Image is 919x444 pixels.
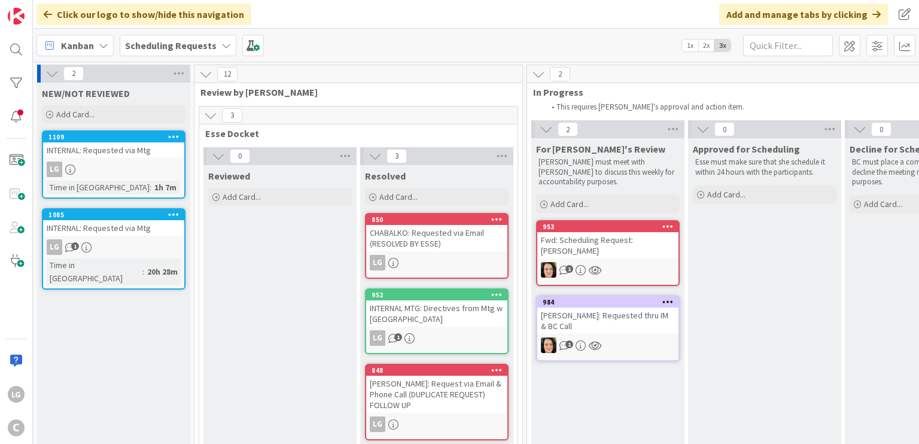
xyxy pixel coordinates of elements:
[743,35,833,56] input: Quick Filter...
[48,133,184,141] div: 1109
[63,66,84,81] span: 2
[536,296,680,361] a: 984[PERSON_NAME]: Requested thru IM & BC CallBL
[43,162,184,177] div: LG
[365,364,509,440] a: 848[PERSON_NAME]: Request via Email & Phone Call (DUPLICATE REQUEST) FOLLOW UPLG
[43,142,184,158] div: INTERNAL: Requested via Mtg
[537,297,678,308] div: 984
[537,297,678,334] div: 984[PERSON_NAME]: Requested thru IM & BC Call
[370,330,385,346] div: LG
[682,39,698,51] span: 1x
[366,255,507,270] div: LG
[550,67,570,81] span: 2
[8,8,25,25] img: Visit kanbanzone.com
[366,376,507,413] div: [PERSON_NAME]: Request via Email & Phone Call (DUPLICATE REQUEST) FOLLOW UP
[43,209,184,220] div: 1085
[541,262,556,278] img: BL
[550,199,589,209] span: Add Card...
[36,4,251,25] div: Click our logo to show/hide this navigation
[200,86,507,98] span: Review by Esse
[71,242,79,250] span: 1
[541,337,556,353] img: BL
[365,213,509,279] a: 850CHABALKO: Requested via Email (RESOLVED BY ESSE)LG
[387,149,407,163] span: 3
[565,340,573,348] span: 1
[42,87,130,99] span: NEW/NOT REVIEWED
[48,211,184,219] div: 1085
[47,181,150,194] div: Time in [GEOGRAPHIC_DATA]
[537,221,678,232] div: 953
[538,157,677,187] p: [PERSON_NAME] must meet with [PERSON_NAME] to discuss this weekly for accountability purposes.
[144,265,181,278] div: 20h 28m
[151,181,179,194] div: 1h 7m
[223,191,261,202] span: Add Card...
[871,122,891,136] span: 0
[366,365,507,413] div: 848[PERSON_NAME]: Request via Email & Phone Call (DUPLICATE REQUEST) FOLLOW UP
[366,416,507,432] div: LG
[537,262,678,278] div: BL
[43,209,184,236] div: 1085INTERNAL: Requested via Mtg
[714,39,731,51] span: 3x
[366,290,507,327] div: 952INTERNAL MTG: Directives from Mtg w [GEOGRAPHIC_DATA]
[47,239,62,255] div: LG
[217,67,238,81] span: 12
[698,39,714,51] span: 2x
[394,333,402,341] span: 1
[372,366,507,375] div: 848
[864,199,902,209] span: Add Card...
[372,215,507,224] div: 850
[537,221,678,259] div: 953Fwd: Scheduling Request: [PERSON_NAME]
[366,214,507,251] div: 850CHABALKO: Requested via Email (RESOLVED BY ESSE)
[565,265,573,273] span: 1
[8,386,25,403] div: LG
[536,220,680,286] a: 953Fwd: Scheduling Request: [PERSON_NAME]BL
[537,308,678,334] div: [PERSON_NAME]: Requested thru IM & BC Call
[142,265,144,278] span: :
[365,170,406,182] span: Resolved
[43,220,184,236] div: INTERNAL: Requested via Mtg
[222,108,242,123] span: 3
[372,291,507,299] div: 952
[543,298,678,306] div: 984
[230,149,250,163] span: 0
[536,143,665,155] span: For Breanna's Review
[537,337,678,353] div: BL
[56,109,95,120] span: Add Card...
[365,288,509,354] a: 952INTERNAL MTG: Directives from Mtg w [GEOGRAPHIC_DATA]LG
[366,365,507,376] div: 848
[42,208,185,290] a: 1085INTERNAL: Requested via MtgLGTime in [GEOGRAPHIC_DATA]:20h 28m
[714,122,735,136] span: 0
[366,290,507,300] div: 952
[61,38,94,53] span: Kanban
[370,416,385,432] div: LG
[366,330,507,346] div: LG
[693,143,800,155] span: Approved for Scheduling
[208,170,250,182] span: Reviewed
[558,122,578,136] span: 2
[43,132,184,142] div: 1109
[366,300,507,327] div: INTERNAL MTG: Directives from Mtg w [GEOGRAPHIC_DATA]
[707,189,745,200] span: Add Card...
[43,132,184,158] div: 1109INTERNAL: Requested via Mtg
[8,419,25,436] div: C
[366,225,507,251] div: CHABALKO: Requested via Email (RESOLVED BY ESSE)
[47,162,62,177] div: LG
[370,255,385,270] div: LG
[537,232,678,259] div: Fwd: Scheduling Request: [PERSON_NAME]
[42,130,185,199] a: 1109INTERNAL: Requested via MtgLGTime in [GEOGRAPHIC_DATA]:1h 7m
[125,39,217,51] b: Scheduling Requests
[543,223,678,231] div: 953
[695,157,834,177] p: Esse must make sure that she schedule it within 24 hours with the participants.
[379,191,418,202] span: Add Card...
[150,181,151,194] span: :
[43,239,184,255] div: LG
[719,4,888,25] div: Add and manage tabs by clicking
[205,127,503,139] span: Esse Docket
[47,259,142,285] div: Time in [GEOGRAPHIC_DATA]
[366,214,507,225] div: 850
